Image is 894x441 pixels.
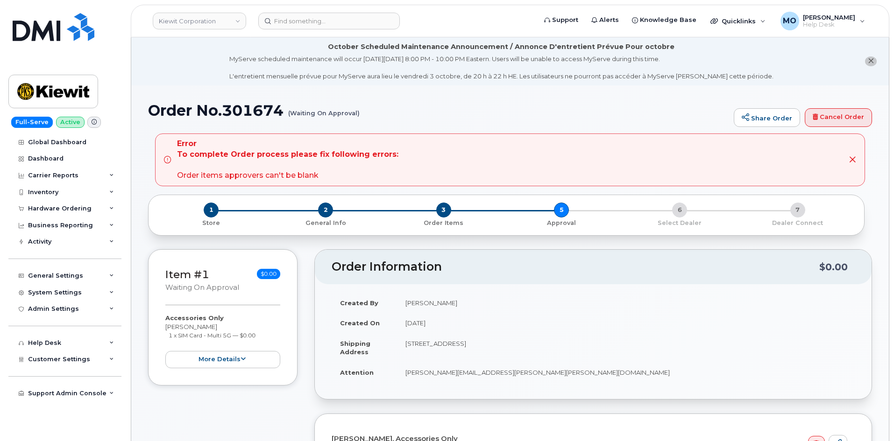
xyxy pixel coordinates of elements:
a: 3 Order Items [384,217,503,227]
p: Store [160,219,263,227]
div: $0.00 [819,258,848,276]
button: more details [165,351,280,368]
strong: Created On [340,319,380,327]
h1: Order No.301674 [148,102,729,119]
span: $0.00 [257,269,280,279]
iframe: Messenger Launcher [853,400,887,434]
strong: To complete Order process please fix following errors: [177,149,398,160]
button: close notification [865,56,877,66]
span: 2 [318,203,333,217]
strong: Created By [340,299,378,307]
td: [DATE] [397,313,855,333]
small: Waiting On Approval [165,283,239,292]
small: (Waiting On Approval) [288,102,360,117]
strong: Error [177,139,398,149]
div: October Scheduled Maintenance Announcement / Annonce D'entretient Prévue Pour octobre [328,42,674,52]
p: General Info [270,219,381,227]
strong: Shipping Address [340,340,370,356]
strong: Attention [340,369,374,376]
a: 2 General Info [267,217,385,227]
strong: Accessories Only [165,314,224,322]
span: 1 [204,203,219,217]
span: 3 [436,203,451,217]
a: Share Order [734,108,800,127]
td: [STREET_ADDRESS] [397,333,855,362]
p: Order Items [388,219,499,227]
div: MyServe scheduled maintenance will occur [DATE][DATE] 8:00 PM - 10:00 PM Eastern. Users will be u... [229,55,773,81]
td: [PERSON_NAME][EMAIL_ADDRESS][PERSON_NAME][PERSON_NAME][DOMAIN_NAME] [397,362,855,383]
div: [PERSON_NAME] [165,314,280,368]
td: [PERSON_NAME] [397,293,855,313]
a: 1 Store [156,217,267,227]
a: Cancel Order [805,108,872,127]
div: Order items approvers can't be blank [177,139,398,181]
small: 1 x SIM Card - Multi 5G — $0.00 [169,332,255,339]
a: Item #1 [165,268,209,281]
h2: Order Information [332,260,819,273]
